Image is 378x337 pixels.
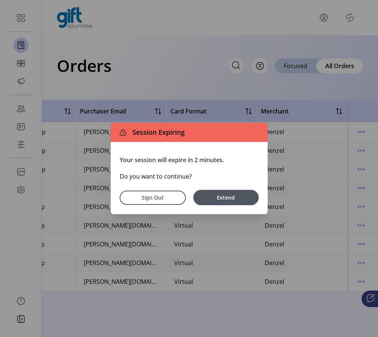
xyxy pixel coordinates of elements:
span: Extend [197,194,255,201]
p: Your session will expire in 2 minutes. [120,155,259,164]
span: Session Expiring [129,127,185,137]
p: Do you want to continue? [120,172,259,181]
button: Extend [193,190,259,205]
button: Sign Out [120,191,186,205]
span: Sign Out [129,194,176,201]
